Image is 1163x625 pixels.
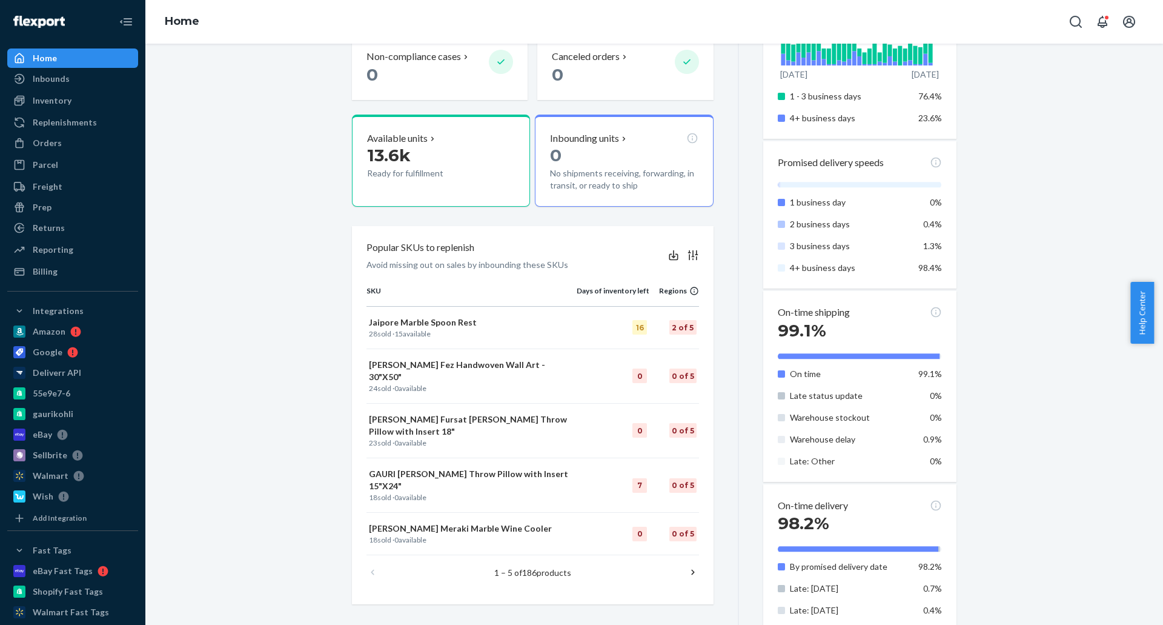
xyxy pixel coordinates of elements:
a: Orders [7,133,138,153]
p: sold · available [369,438,574,448]
div: 0 of 5 [669,527,697,541]
a: eBay Fast Tags [7,561,138,581]
a: Add Integration [7,511,138,526]
p: 4+ business days [790,112,909,124]
div: 0 [632,423,647,438]
p: 3 business days [790,240,909,252]
a: Replenishments [7,113,138,132]
span: 23 [369,438,377,447]
span: 1.3% [923,241,942,251]
span: 0 [394,493,399,502]
div: Amazon [33,326,65,338]
p: No shipments receiving, forwarding, in transit, or ready to ship [550,167,698,192]
div: Fast Tags [33,544,71,556]
a: Walmart Fast Tags [7,603,138,622]
div: 0 of 5 [669,423,697,438]
a: Freight [7,177,138,196]
div: 55e9e7-6 [33,387,70,399]
div: Freight [33,181,62,193]
div: Returns [33,222,65,234]
a: Parcel [7,155,138,175]
p: Popular SKUs to replenish [366,241,474,255]
a: Prep [7,198,138,217]
p: Jaipore Marble Spoon Rest [369,316,574,329]
p: On-time shipping [778,306,850,319]
p: [DATE] [780,69,807,81]
a: Wish [7,487,138,506]
span: 98.4% [918,262,942,273]
div: Parcel [33,159,58,171]
p: Avoid missing out on sales by inbounding these SKUs [366,259,568,271]
a: Walmart [7,466,138,486]
a: Reporting [7,240,138,259]
p: [PERSON_NAME] Fez Handwoven Wall Art - 30"X50" [369,359,574,383]
p: Non-compliance cases [366,50,461,64]
span: 23.6% [918,113,942,123]
p: Available units [367,132,428,145]
p: Late: [DATE] [790,583,909,595]
button: Open Search Box [1064,10,1088,34]
span: 0.7% [923,583,942,593]
p: Inbounding units [550,132,619,145]
p: 1 – 5 of products [494,567,571,579]
a: Deliverr API [7,363,138,383]
div: eBay Fast Tags [33,565,93,577]
div: 0 of 5 [669,478,697,493]
button: Inbounding units0No shipments receiving, forwarding, in transit, or ready to ship [535,115,713,207]
div: 0 [632,527,647,541]
span: 99.1% [778,320,826,341]
div: Wish [33,490,53,503]
p: On time [790,368,909,380]
a: Google [7,343,138,362]
span: 0 [394,535,399,544]
p: sold · available [369,492,574,503]
p: On-time delivery [778,499,848,513]
a: Inventory [7,91,138,110]
p: 1 business day [790,196,909,209]
div: Inbounds [33,73,70,85]
div: Integrations [33,305,84,317]
span: 0% [930,412,942,423]
p: [PERSON_NAME] Meraki Marble Wine Cooler [369,523,574,535]
button: Close Navigation [114,10,138,34]
p: Warehouse delay [790,433,909,446]
span: 186 [522,567,537,578]
a: Home [7,48,138,68]
button: Non-compliance cases 0 [352,35,528,100]
span: 13.6k [367,145,411,165]
div: Home [33,52,57,64]
div: 16 [632,320,647,335]
span: 0.4% [923,605,942,615]
p: sold · available [369,535,574,545]
span: 0 [394,384,399,393]
ol: breadcrumbs [155,4,209,39]
a: Home [165,15,199,28]
div: Add Integration [33,513,87,523]
div: Walmart Fast Tags [33,606,109,618]
div: Regions [649,286,699,296]
button: Help Center [1130,282,1154,344]
div: eBay [33,429,52,441]
div: Billing [33,266,58,278]
span: 0 [394,438,399,447]
span: 0.9% [923,434,942,444]
p: [DATE] [912,69,939,81]
p: sold · available [369,329,574,339]
img: Flexport logo [13,16,65,28]
div: Deliverr API [33,367,81,379]
div: Inventory [33,95,71,107]
p: By promised delivery date [790,561,909,573]
th: SKU [366,286,577,306]
div: Replenishments [33,116,97,129]
div: 0 of 5 [669,369,697,383]
span: 0 [366,64,378,85]
span: 0.4% [923,219,942,229]
p: 4+ business days [790,262,909,274]
a: 55e9e7-6 [7,384,138,403]
a: Inbounds [7,69,138,89]
span: 0 [552,64,563,85]
div: Reporting [33,244,73,256]
span: 24 [369,384,377,393]
button: Open account menu [1117,10,1141,34]
span: 18 [369,535,377,544]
